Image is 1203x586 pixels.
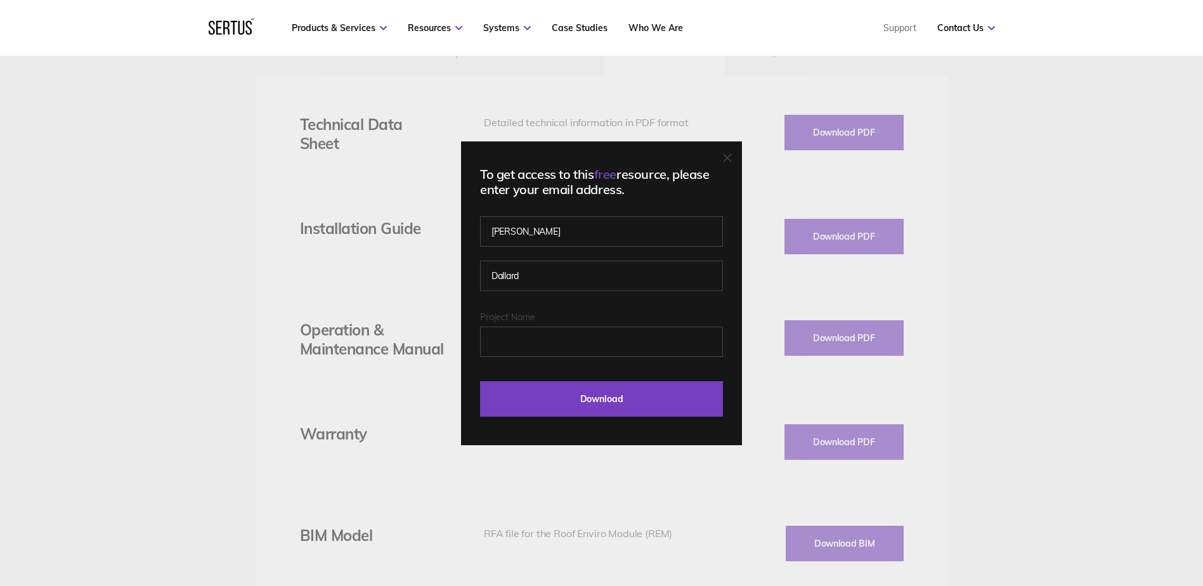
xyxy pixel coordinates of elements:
[480,261,723,291] input: Last name*
[480,381,723,417] input: Download
[292,22,387,34] a: Products & Services
[883,22,916,34] a: Support
[552,22,608,34] a: Case Studies
[480,216,723,247] input: First name*
[628,22,683,34] a: Who We Are
[408,22,462,34] a: Resources
[594,166,616,182] span: free
[483,22,531,34] a: Systems
[480,311,535,323] span: Project Name
[937,22,995,34] a: Contact Us
[480,167,723,197] div: To get access to this resource, please enter your email address.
